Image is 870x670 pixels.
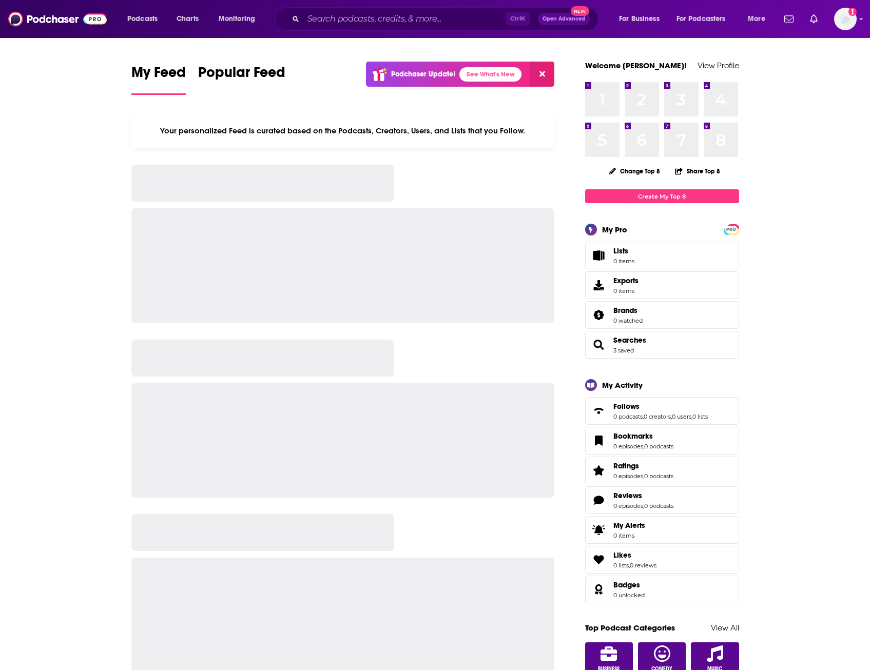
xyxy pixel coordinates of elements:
[198,64,285,87] span: Popular Feed
[643,502,644,509] span: ,
[613,287,639,294] span: 0 items
[585,271,739,299] a: Exports
[613,550,631,560] span: Likes
[613,306,637,315] span: Brands
[170,11,205,27] a: Charts
[589,308,609,322] a: Brands
[806,10,822,28] a: Show notifications dropdown
[589,523,609,537] span: My Alerts
[644,413,671,420] a: 0 creators
[613,580,645,589] a: Badges
[613,562,629,569] a: 0 lists
[613,413,643,420] a: 0 podcasts
[613,491,642,500] span: Reviews
[589,553,609,567] a: Likes
[571,6,589,16] span: New
[602,225,627,234] div: My Pro
[674,161,721,181] button: Share Top 8
[613,276,639,285] span: Exports
[589,433,609,448] a: Bookmarks
[698,61,739,70] a: View Profile
[613,246,628,255] span: Lists
[613,592,645,599] a: 0 unlocked
[613,532,645,539] span: 0 items
[613,431,673,441] a: Bookmarks
[602,380,643,390] div: My Activity
[691,413,692,420] span: ,
[613,317,643,324] a: 0 watched
[211,11,268,27] button: open menu
[127,12,158,26] span: Podcasts
[585,427,739,455] span: Bookmarks
[692,413,708,420] a: 0 lists
[834,8,857,30] img: User Profile
[612,11,672,27] button: open menu
[848,8,857,16] svg: Add a profile image
[644,472,673,480] a: 0 podcasts
[589,582,609,597] a: Badges
[589,463,609,478] a: Ratings
[725,226,738,233] span: PRO
[613,443,643,450] a: 0 episodes
[131,64,186,95] a: My Feed
[585,61,687,70] a: Welcome [PERSON_NAME]!
[303,11,506,27] input: Search podcasts, credits, & more...
[644,502,673,509] a: 0 podcasts
[285,7,608,31] div: Search podcasts, credits, & more...
[391,70,455,78] p: Podchaser Update!
[589,338,609,352] a: Searches
[643,443,644,450] span: ,
[613,461,673,470] a: Ratings
[589,278,609,292] span: Exports
[585,457,739,484] span: Ratings
[459,67,521,82] a: See What's New
[613,336,646,345] a: Searches
[643,413,644,420] span: ,
[670,11,741,27] button: open menu
[131,113,555,148] div: Your personalized Feed is curated based on the Podcasts, Creators, Users, and Lists that you Follow.
[613,246,634,255] span: Lists
[613,431,653,441] span: Bookmarks
[613,580,640,589] span: Badges
[613,347,634,354] a: 3 saved
[748,12,765,26] span: More
[585,516,739,544] a: My Alerts
[613,402,708,411] a: Follows
[643,472,644,480] span: ,
[177,12,199,26] span: Charts
[543,16,585,22] span: Open Advanced
[834,8,857,30] button: Show profile menu
[613,306,643,315] a: Brands
[629,562,630,569] span: ,
[613,258,634,265] span: 0 items
[613,472,643,480] a: 0 episodes
[589,404,609,418] a: Follows
[711,623,739,633] a: View All
[613,491,673,500] a: Reviews
[198,64,285,95] a: Popular Feed
[538,13,590,25] button: Open AdvancedNew
[619,12,660,26] span: For Business
[585,576,739,603] span: Badges
[8,9,107,29] img: Podchaser - Follow, Share and Rate Podcasts
[131,64,186,87] span: My Feed
[613,502,643,509] a: 0 episodes
[589,248,609,263] span: Lists
[603,165,667,178] button: Change Top 8
[613,461,639,470] span: Ratings
[506,12,530,26] span: Ctrl K
[585,546,739,574] span: Likes
[676,12,726,26] span: For Podcasters
[725,225,738,233] a: PRO
[630,562,656,569] a: 0 reviews
[671,413,672,420] span: ,
[780,10,798,28] a: Show notifications dropdown
[585,623,675,633] a: Top Podcast Categories
[613,402,640,411] span: Follows
[120,11,171,27] button: open menu
[644,443,673,450] a: 0 podcasts
[585,242,739,269] a: Lists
